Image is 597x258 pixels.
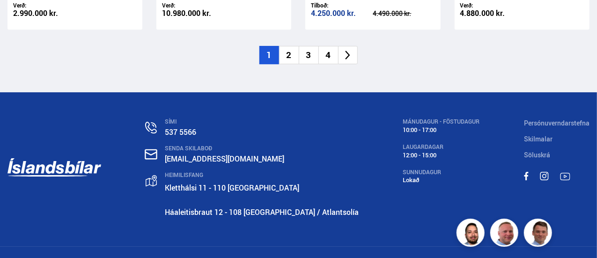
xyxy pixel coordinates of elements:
[403,118,480,125] div: MÁNUDAGUR - FÖSTUDAGUR
[13,2,75,9] div: Verð:
[524,118,590,127] a: Persónuverndarstefna
[299,46,318,64] li: 3
[492,220,520,248] img: siFngHWaQ9KaOqBr.png
[145,122,157,133] img: n0V2lOsqF3l1V2iz.svg
[13,9,75,17] div: 2.990.000 kr.
[279,46,299,64] li: 2
[311,9,373,17] div: 4.250.000 kr.
[165,118,359,125] div: SÍMI
[524,134,553,143] a: Skilmalar
[373,10,435,17] div: 4.490.000 kr.
[165,154,284,164] a: [EMAIL_ADDRESS][DOMAIN_NAME]
[162,2,224,9] div: Verð:
[403,169,480,176] div: SUNNUDAGUR
[165,172,359,178] div: HEIMILISFANG
[524,150,550,159] a: Söluskrá
[460,2,522,9] div: Verð:
[165,127,196,137] a: 537 5566
[162,9,224,17] div: 10.980.000 kr.
[7,4,36,32] button: Opna LiveChat spjallviðmót
[165,207,359,217] a: Háaleitisbraut 12 - 108 [GEOGRAPHIC_DATA] / Atlantsolía
[318,46,338,64] li: 4
[403,126,480,133] div: 10:00 - 17:00
[259,46,279,64] li: 1
[458,220,486,248] img: nhp88E3Fdnt1Opn2.png
[403,152,480,159] div: 12:00 - 15:00
[311,2,373,9] div: Tilboð:
[165,145,359,152] div: SENDA SKILABOÐ
[165,183,299,193] a: Kletthálsi 11 - 110 [GEOGRAPHIC_DATA]
[525,220,553,248] img: FbJEzSuNWCJXmdc-.webp
[403,177,480,184] div: Lokað
[460,9,522,17] div: 4.880.000 kr.
[146,175,157,187] img: gp4YpyYFnEr45R34.svg
[145,149,157,160] img: nHj8e-n-aHgjukTg.svg
[403,144,480,150] div: LAUGARDAGAR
